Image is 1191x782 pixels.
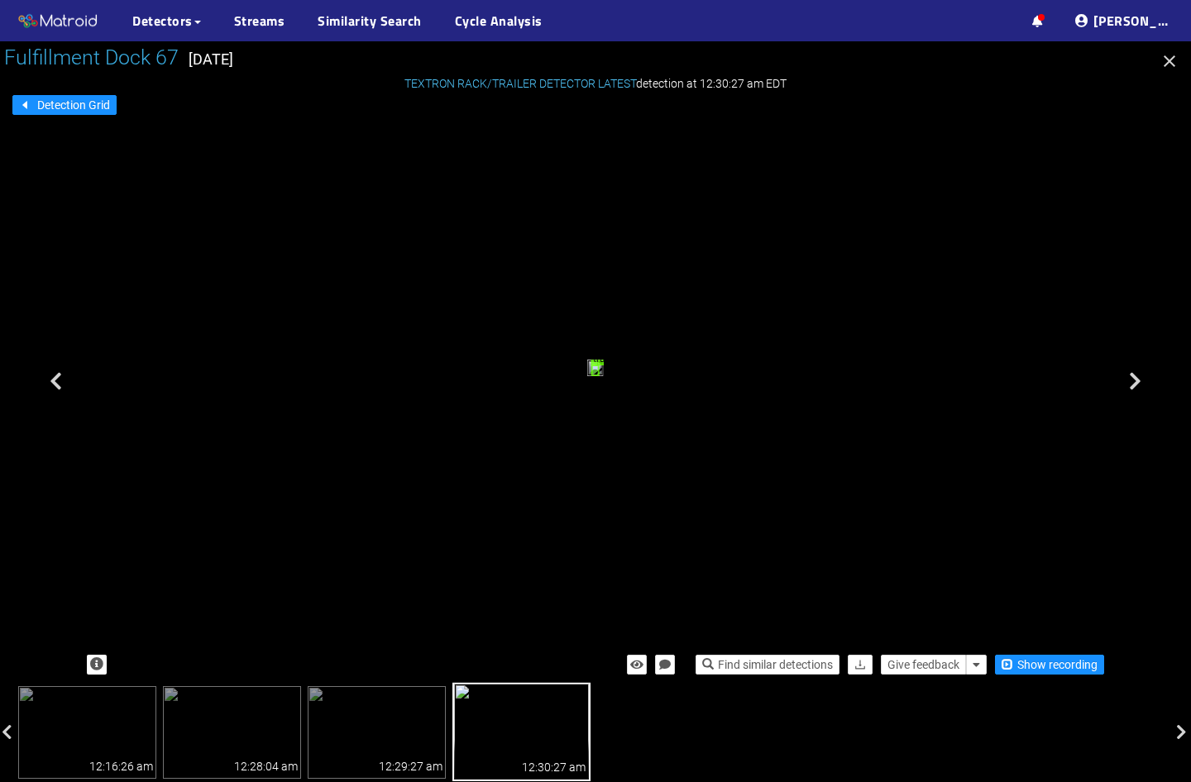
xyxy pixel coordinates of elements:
[887,656,959,674] span: Give feedback
[234,11,285,31] a: Streams
[995,655,1104,675] button: Show recording
[17,9,99,34] img: Matroid logo
[696,655,839,675] button: Find similar detections
[848,655,873,675] button: download
[163,686,301,779] img: 1758256084.680029.jpg
[132,11,193,31] span: Detectors
[591,354,620,365] span: trailer
[522,758,586,776] div: 12:30:27 am
[452,682,591,781] img: 1758256227.884029.jpg
[318,11,422,31] a: Similarity Search
[1017,656,1098,674] span: Show recording
[718,656,833,674] span: Find similar detections
[455,11,543,31] a: Cycle Analysis
[308,686,446,779] img: 1758256167.491029.jpg
[854,659,866,672] span: download
[881,655,966,675] button: Give feedback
